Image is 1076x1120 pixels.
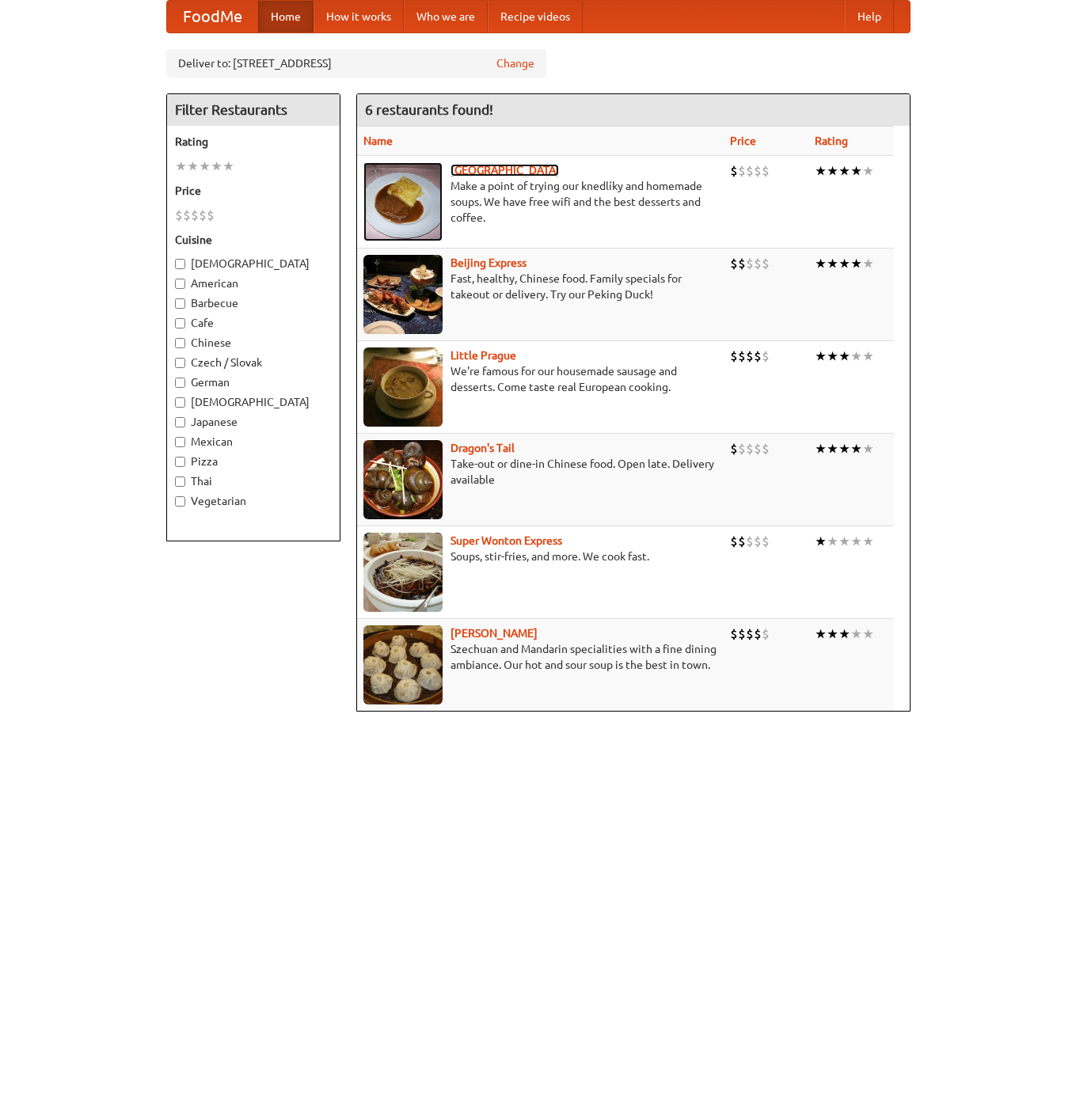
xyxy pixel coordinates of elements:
[175,374,332,390] label: German
[175,232,332,248] h5: Cuisine
[175,457,185,467] input: Pizza
[175,259,185,269] input: [DEMOGRAPHIC_DATA]
[175,315,332,331] label: Cafe
[451,256,527,269] a: Beijing Express
[175,134,332,150] h5: Rating
[175,394,332,410] label: [DEMOGRAPHIC_DATA]
[850,255,862,272] li: ★
[815,533,827,550] li: ★
[363,641,718,673] p: Szechuan and Mandarin specialities with a fine dining ambiance. Our hot and sour soup is the best...
[827,625,838,643] li: ★
[451,534,562,547] a: Super Wonton Express
[175,275,332,291] label: American
[862,440,874,457] li: ★
[730,255,738,272] li: $
[862,625,874,643] li: ★
[827,255,838,272] li: ★
[827,347,838,365] li: ★
[762,440,770,457] li: $
[183,207,191,224] li: $
[451,349,516,362] a: Little Prague
[850,625,862,643] li: ★
[730,135,756,147] a: Price
[363,135,393,147] a: Name
[862,347,874,365] li: ★
[363,271,718,302] p: Fast, healthy, Chinese food. Family specials for takeout or delivery. Try our Peking Duck!
[175,295,332,311] label: Barbecue
[363,440,443,519] img: dragon.jpg
[496,55,534,71] a: Change
[363,456,718,488] p: Take-out or dine-in Chinese food. Open late. Delivery available
[862,533,874,550] li: ★
[815,347,827,365] li: ★
[199,158,211,175] li: ★
[451,627,538,640] a: [PERSON_NAME]
[222,158,234,175] li: ★
[363,549,718,564] p: Soups, stir-fries, and more. We cook fast.
[754,440,762,457] li: $
[175,417,185,427] input: Japanese
[815,162,827,180] li: ★
[207,207,215,224] li: $
[258,1,314,32] a: Home
[838,255,850,272] li: ★
[175,355,332,370] label: Czech / Slovak
[762,162,770,180] li: $
[827,533,838,550] li: ★
[175,256,332,271] label: [DEMOGRAPHIC_DATA]
[175,335,332,351] label: Chinese
[815,135,848,147] a: Rating
[175,437,185,447] input: Mexican
[815,255,827,272] li: ★
[838,440,850,457] li: ★
[314,1,404,32] a: How it works
[167,94,340,126] h4: Filter Restaurants
[211,158,222,175] li: ★
[762,347,770,365] li: $
[815,440,827,457] li: ★
[738,162,746,180] li: $
[363,347,443,427] img: littleprague.jpg
[762,533,770,550] li: $
[738,255,746,272] li: $
[451,442,515,454] a: Dragon's Tail
[175,298,185,309] input: Barbecue
[827,440,838,457] li: ★
[746,162,754,180] li: $
[175,397,185,408] input: [DEMOGRAPHIC_DATA]
[746,255,754,272] li: $
[175,414,332,430] label: Japanese
[199,207,207,224] li: $
[451,164,559,177] a: [GEOGRAPHIC_DATA]
[175,318,185,328] input: Cafe
[175,279,185,289] input: American
[746,533,754,550] li: $
[850,440,862,457] li: ★
[363,162,443,241] img: czechpoint.jpg
[850,347,862,365] li: ★
[815,625,827,643] li: ★
[850,533,862,550] li: ★
[754,162,762,180] li: $
[175,454,332,469] label: Pizza
[404,1,488,32] a: Who we are
[175,183,332,199] h5: Price
[838,162,850,180] li: ★
[738,533,746,550] li: $
[175,473,332,489] label: Thai
[845,1,894,32] a: Help
[730,533,738,550] li: $
[762,625,770,643] li: $
[754,533,762,550] li: $
[363,533,443,612] img: superwonton.jpg
[762,255,770,272] li: $
[827,162,838,180] li: ★
[166,49,546,78] div: Deliver to: [STREET_ADDRESS]
[838,347,850,365] li: ★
